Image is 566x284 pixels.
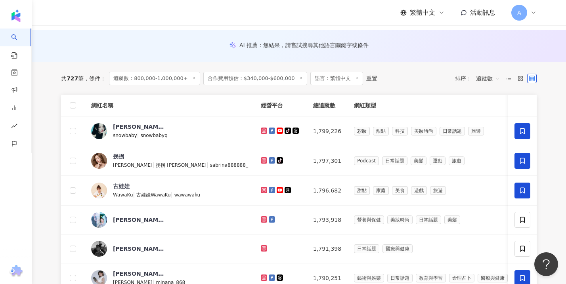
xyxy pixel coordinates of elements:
img: logo icon [10,10,22,22]
span: wawawaku [174,192,200,198]
span: Podcast [354,156,379,165]
span: 無結果，請嘗試搜尋其他語言關鍵字或條件 [263,42,369,48]
div: AI 推薦 ： [239,42,369,48]
a: search [11,29,27,59]
span: 旅遊 [449,156,465,165]
img: KOL Avatar [91,241,107,257]
span: | [137,132,141,138]
span: 美食 [392,186,408,195]
span: 日常話題 [354,244,379,253]
div: 古娃娃 [113,182,130,190]
th: 經營平台 [254,95,307,116]
td: 1,793,918 [307,206,348,234]
span: A [517,8,521,17]
span: 命理占卜 [449,274,474,282]
td: 1,796,682 [307,176,348,206]
span: 條件 ： [84,75,106,82]
a: KOL Avatar拐拐[PERSON_NAME]|拐拐 [PERSON_NAME]|sabrina888888_ [91,152,248,169]
span: 旅遊 [430,186,446,195]
a: KOL Avatar[PERSON_NAME]snowbaby|snowbabyq [91,123,248,139]
td: 1,797,301 [307,146,348,176]
span: 甜點 [354,186,370,195]
span: WawaKu [113,192,133,198]
span: 語言：繁體中文 [310,72,363,85]
div: 排序： [455,72,504,85]
div: 重置 [366,75,377,82]
span: 運動 [430,156,446,165]
span: 遊戲 [411,186,427,195]
a: KOL Avatar[PERSON_NAME][PERSON_NAME] [PERSON_NAME] [91,212,248,228]
span: 甜點 [373,127,389,135]
span: sabrina888888_ [210,162,248,168]
span: snowbabyq [140,133,167,138]
div: [PERSON_NAME] [113,245,164,253]
img: KOL Avatar [91,183,107,198]
span: 教育與學習 [416,274,446,282]
span: 美髮 [444,215,460,224]
span: 日常話題 [416,215,441,224]
img: chrome extension [8,265,24,278]
span: | [171,191,174,198]
a: KOL Avatar[PERSON_NAME] [91,241,248,257]
div: [PERSON_NAME] [113,270,164,278]
span: 美妝時尚 [387,215,413,224]
span: 拐拐 [PERSON_NAME] [156,162,207,168]
span: 科技 [392,127,408,135]
div: 拐拐 [113,152,124,160]
div: [PERSON_NAME] [113,123,164,131]
span: 家庭 [373,186,389,195]
img: KOL Avatar [91,123,107,139]
span: 美妝時尚 [411,127,436,135]
span: 彩妝 [354,127,370,135]
span: 合作費用預估：$340,000-$600,000 [203,72,307,85]
span: 繁體中文 [410,8,435,17]
span: [PERSON_NAME] [113,162,153,168]
span: 日常話題 [382,156,407,165]
a: KOL Avatar古娃娃WawaKu|古娃娃WawaKu|wawawaku [91,182,248,199]
span: 醫療與健康 [382,244,413,253]
span: snowbaby [113,133,137,138]
span: 古娃娃WawaKu [136,192,171,198]
span: | [133,191,137,198]
span: 追蹤數：800,000-1,000,000+ [109,72,200,85]
span: | [207,162,210,168]
span: 活動訊息 [470,9,495,16]
span: 藝術與娛樂 [354,274,384,282]
th: 總追蹤數 [307,95,348,116]
span: 追蹤數 [476,72,500,85]
iframe: Help Scout Beacon - Open [534,252,558,276]
img: KOL Avatar [91,212,107,228]
div: 共 筆 [61,75,84,82]
span: 營養與保健 [354,215,384,224]
span: 727 [67,75,78,82]
td: 1,799,226 [307,116,348,146]
span: 美髮 [411,156,426,165]
td: 1,791,398 [307,234,348,263]
span: 日常話題 [387,274,413,282]
span: | [153,162,156,168]
span: 日常話題 [440,127,465,135]
th: 網紅名稱 [85,95,254,116]
span: rise [11,118,17,136]
span: 醫療與健康 [478,274,508,282]
div: [PERSON_NAME][PERSON_NAME] [PERSON_NAME] [113,216,164,224]
span: 旅遊 [468,127,484,135]
img: KOL Avatar [91,153,107,169]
